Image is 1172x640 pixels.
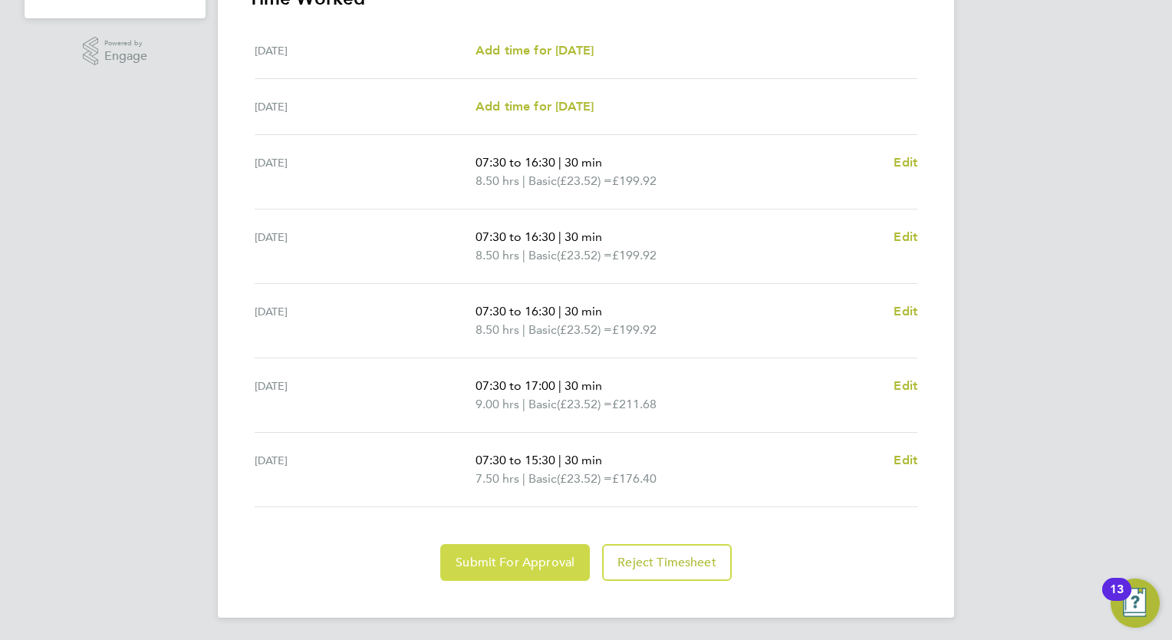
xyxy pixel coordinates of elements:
div: [DATE] [255,228,476,265]
span: £199.92 [612,248,657,262]
span: 30 min [565,453,602,467]
span: 07:30 to 16:30 [476,229,555,244]
span: | [522,322,525,337]
span: Basic [528,246,557,265]
span: £176.40 [612,471,657,486]
span: Basic [528,395,557,414]
span: | [522,397,525,411]
span: | [558,378,561,393]
span: | [558,229,561,244]
a: Add time for [DATE] [476,41,594,60]
div: [DATE] [255,302,476,339]
span: | [558,304,561,318]
span: | [558,155,561,170]
button: Reject Timesheet [602,544,732,581]
span: | [558,453,561,467]
button: Open Resource Center, 13 new notifications [1111,579,1160,628]
button: Submit For Approval [440,544,590,581]
span: Reject Timesheet [617,555,716,570]
span: Submit For Approval [456,555,574,570]
span: Edit [894,304,917,318]
span: Powered by [104,37,147,50]
a: Edit [894,302,917,321]
span: 07:30 to 16:30 [476,304,555,318]
div: 13 [1110,589,1124,609]
span: 07:30 to 15:30 [476,453,555,467]
span: Edit [894,155,917,170]
span: £211.68 [612,397,657,411]
div: [DATE] [255,451,476,488]
a: Edit [894,377,917,395]
span: | [522,471,525,486]
span: (£23.52) = [557,248,612,262]
span: 30 min [565,229,602,244]
span: 07:30 to 17:00 [476,378,555,393]
span: 07:30 to 16:30 [476,155,555,170]
span: (£23.52) = [557,397,612,411]
a: Add time for [DATE] [476,97,594,116]
span: (£23.52) = [557,173,612,188]
span: (£23.52) = [557,471,612,486]
span: £199.92 [612,322,657,337]
span: 7.50 hrs [476,471,519,486]
a: Powered byEngage [83,37,148,66]
a: Edit [894,153,917,172]
span: Edit [894,229,917,244]
span: | [522,173,525,188]
span: £199.92 [612,173,657,188]
span: Edit [894,453,917,467]
a: Edit [894,451,917,470]
div: [DATE] [255,153,476,190]
span: 8.50 hrs [476,322,519,337]
span: 30 min [565,155,602,170]
span: 8.50 hrs [476,248,519,262]
span: | [522,248,525,262]
span: 8.50 hrs [476,173,519,188]
span: Basic [528,321,557,339]
span: Basic [528,470,557,488]
span: 9.00 hrs [476,397,519,411]
span: 30 min [565,304,602,318]
a: Edit [894,228,917,246]
span: Add time for [DATE] [476,99,594,114]
div: [DATE] [255,377,476,414]
span: 30 min [565,378,602,393]
span: (£23.52) = [557,322,612,337]
span: Add time for [DATE] [476,43,594,58]
span: Engage [104,50,147,63]
span: Basic [528,172,557,190]
div: [DATE] [255,97,476,116]
span: Edit [894,378,917,393]
div: [DATE] [255,41,476,60]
